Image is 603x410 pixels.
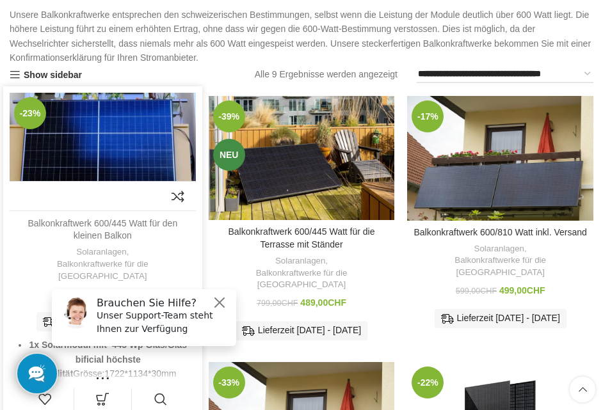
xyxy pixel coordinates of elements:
[328,297,346,308] span: CHF
[456,287,497,296] bdi: 599,00
[36,312,168,331] div: Lieferzeit [DATE] - [DATE]
[435,309,567,328] div: Lieferzeit [DATE] - [DATE]
[414,227,587,237] a: Balkonkraftwerk 600/810 Watt inkl. Versand
[236,321,367,340] div: Lieferzeit [DATE] - [DATE]
[10,70,82,81] a: Show sidebar
[55,30,187,57] p: Unser Support-Team steht Ihnen zur Verfügung
[16,258,189,282] a: Balkonkraftwerke für die [GEOGRAPHIC_DATA]
[414,255,587,278] a: Balkonkraftwerke für die [GEOGRAPHIC_DATA]
[228,226,374,249] a: Balkonkraftwerk 600/445 Watt für die Terrasse mit Ständer
[417,65,593,84] select: Shop-Reihenfolge
[480,287,497,296] span: CHF
[16,246,189,282] div: ,
[412,100,444,132] span: -17%
[18,18,50,50] img: Customer service
[16,368,189,382] a: Lesen Sie die Beschreibung
[300,297,346,308] bdi: 489,00
[10,93,196,211] a: Balkonkraftwerk 600/445 Watt für den kleinen Balkon
[14,97,46,129] span: -23%
[55,18,187,30] h6: Brauchen Sie Hilfe?
[414,243,587,279] div: ,
[28,338,188,381] li: Grösse:1722*1134*30mm
[28,218,177,241] a: Balkonkraftwerk 600/445 Watt für den kleinen Balkon
[255,67,398,81] p: Alle 9 Ergebnisse werden angezeigt
[412,367,444,398] span: -22%
[213,139,245,171] span: Neu
[170,16,186,31] button: Close
[499,285,545,296] bdi: 499,00
[213,367,245,398] span: -33%
[76,246,126,258] a: Solaranlagen
[527,285,545,296] span: CHF
[282,299,298,308] span: CHF
[215,255,389,291] div: ,
[10,8,593,65] p: Unsere Balkonkraftwerke entsprechen den schweizerischen Bestimmungen, selbst wenn die Leistung de...
[257,299,298,308] bdi: 799,00
[570,377,595,402] a: Scroll to top button
[275,255,325,267] a: Solaranlagen
[29,340,188,379] b: 1x Solarmodul mit 445 Wp Glas/Glas bificial höchste Qualität
[213,100,245,132] span: -39%
[407,96,593,220] a: Balkonkraftwerk 600/810 Watt inkl. Versand
[474,243,524,255] a: Solaranlagen
[209,96,395,220] img: Steckerkraftwerk für die Terrasse
[209,96,395,220] a: Balkonkraftwerk 600/445 Watt für die Terrasse mit Ständer
[215,267,389,291] a: Balkonkraftwerke für die [GEOGRAPHIC_DATA]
